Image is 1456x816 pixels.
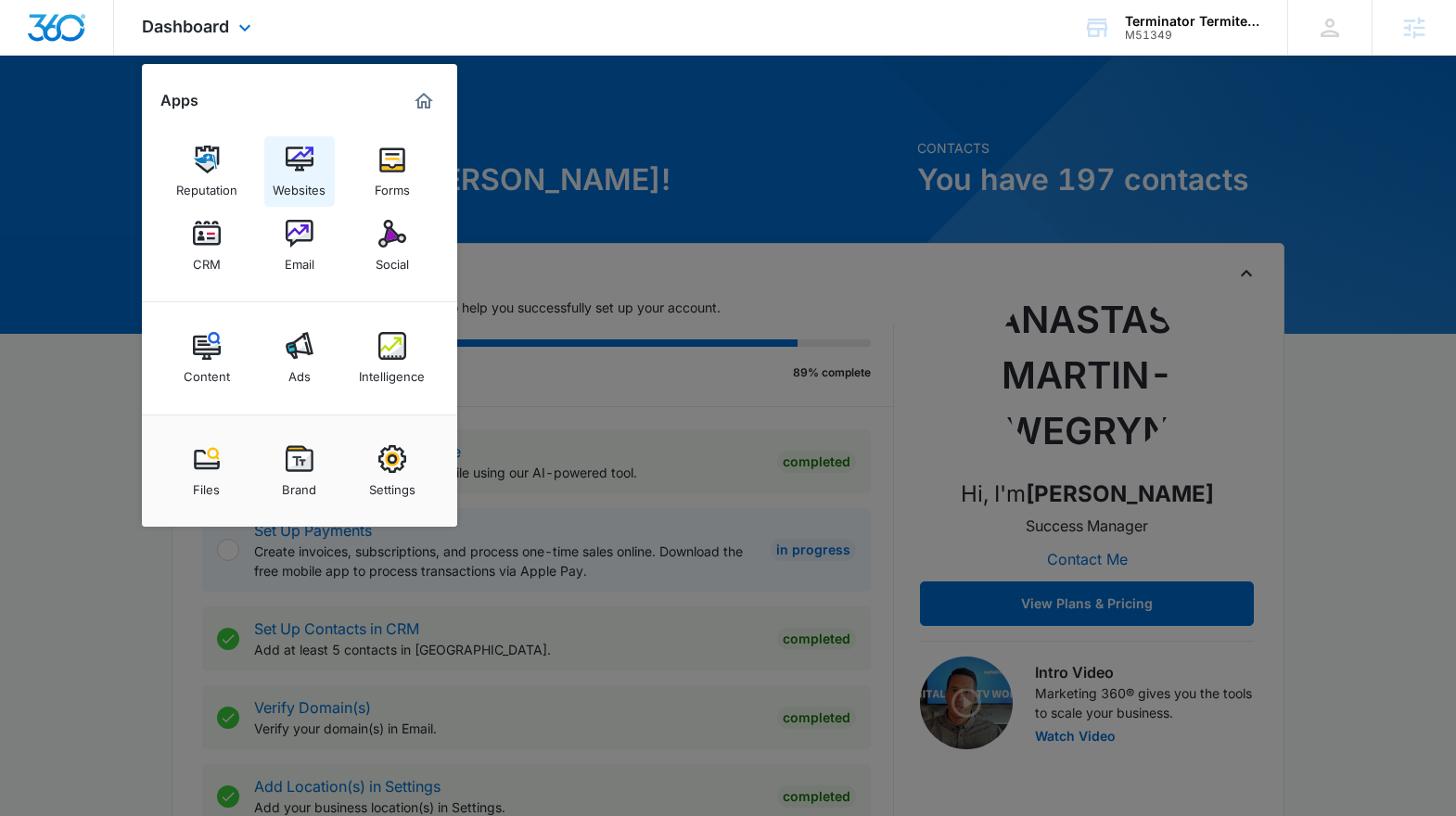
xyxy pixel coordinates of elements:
div: Forms [375,173,410,198]
a: Reputation [172,136,242,207]
h2: Apps [160,92,198,109]
a: Settings [357,436,428,506]
a: Intelligence [357,323,428,393]
a: Marketing 360® Dashboard [409,86,439,116]
div: account name [1125,14,1260,29]
div: Brand [282,473,316,497]
div: Websites [273,173,326,198]
div: Reputation [176,173,237,198]
a: Ads [264,323,335,393]
a: Content [172,323,242,393]
div: Intelligence [359,360,425,384]
a: Email [264,210,335,281]
span: Dashboard [142,17,229,36]
a: CRM [172,210,242,281]
a: Brand [264,436,335,506]
a: Forms [357,136,428,207]
div: account id [1125,29,1260,42]
div: Content [184,360,230,384]
div: Email [285,248,314,272]
a: Files [172,436,242,506]
a: Social [357,210,428,281]
div: Files [193,473,220,497]
div: CRM [193,248,221,272]
div: Social [376,248,409,272]
div: Settings [369,473,415,497]
div: Ads [288,360,311,384]
a: Websites [264,136,335,207]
